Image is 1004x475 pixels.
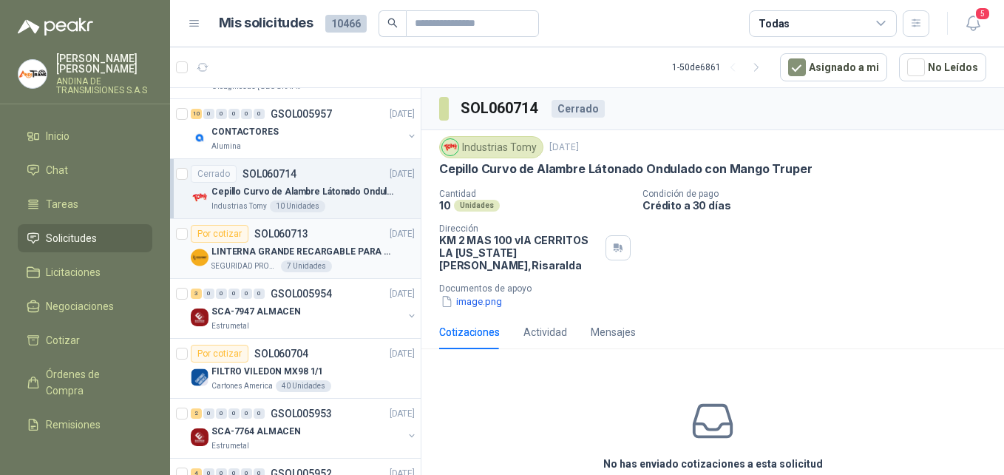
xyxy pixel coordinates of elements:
[56,77,152,95] p: ANDINA DE TRANSMISIONES S.A.S
[390,167,415,181] p: [DATE]
[271,289,332,299] p: GSOL005954
[46,417,101,433] span: Remisiones
[439,223,600,234] p: Dirección
[191,368,208,386] img: Company Logo
[390,287,415,301] p: [DATE]
[211,380,273,392] p: Cartones America
[442,139,458,155] img: Company Logo
[211,141,241,152] p: Alumina
[191,345,248,363] div: Por cotizar
[56,53,152,74] p: [PERSON_NAME] [PERSON_NAME]
[270,201,325,212] div: 10 Unidades
[46,264,101,280] span: Licitaciones
[228,109,240,119] div: 0
[454,200,500,212] div: Unidades
[439,199,451,212] p: 10
[46,366,138,399] span: Órdenes de Compra
[325,15,367,33] span: 10466
[439,136,543,158] div: Industrias Tomy
[170,219,421,279] a: Por cotizarSOL060713[DATE] Company LogoLINTERNA GRANDE RECARGABLE PARA ESPACIOS ABIERTOS 100-150M...
[390,107,415,121] p: [DATE]
[549,141,579,155] p: [DATE]
[271,109,332,119] p: GSOL005957
[960,10,986,37] button: 5
[439,324,500,340] div: Cotizaciones
[552,100,605,118] div: Cerrado
[191,309,208,326] img: Company Logo
[523,324,567,340] div: Actividad
[191,109,202,119] div: 10
[642,189,998,199] p: Condición de pago
[211,245,396,259] p: LINTERNA GRANDE RECARGABLE PARA ESPACIOS ABIERTOS 100-150MTS
[170,339,421,399] a: Por cotizarSOL060704[DATE] Company LogoFILTRO VILEDON MX98 1/1Cartones America40 Unidades
[228,408,240,419] div: 0
[211,365,323,379] p: FILTRO VILEDON MX98 1/1
[211,185,396,199] p: Cepillo Curvo de Alambre Látonado Ondulado con Mango Truper
[974,7,991,21] span: 5
[46,128,69,144] span: Inicio
[390,407,415,421] p: [DATE]
[46,162,68,178] span: Chat
[390,347,415,361] p: [DATE]
[191,289,202,299] div: 3
[241,408,252,419] div: 0
[439,161,812,177] p: Cepillo Curvo de Alambre Látonado Ondulado con Mango Truper
[191,129,208,146] img: Company Logo
[254,109,265,119] div: 0
[216,289,227,299] div: 0
[18,411,152,439] a: Remisiones
[191,405,418,452] a: 2 0 0 0 0 0 GSOL005953[DATE] Company LogoSCA-7764 ALMACENEstrumetal
[191,165,237,183] div: Cerrado
[191,428,208,446] img: Company Logo
[18,122,152,150] a: Inicio
[211,305,301,319] p: SCA-7947 ALMACEN
[18,224,152,252] a: Solicitudes
[276,380,331,392] div: 40 Unidades
[281,260,332,272] div: 7 Unidades
[242,169,296,179] p: SOL060714
[216,109,227,119] div: 0
[46,298,114,314] span: Negociaciones
[780,53,887,81] button: Asignado a mi
[203,109,214,119] div: 0
[271,408,332,419] p: GSOL005953
[203,408,214,419] div: 0
[191,249,208,266] img: Company Logo
[759,16,790,32] div: Todas
[254,408,265,419] div: 0
[18,360,152,405] a: Órdenes de Compra
[18,258,152,286] a: Licitaciones
[591,324,636,340] div: Mensajes
[211,201,267,212] p: Industrias Tomy
[191,285,418,332] a: 3 0 0 0 0 0 GSOL005954[DATE] Company LogoSCA-7947 ALMACENEstrumetal
[219,13,313,34] h1: Mis solicitudes
[603,456,823,472] h3: No has enviado cotizaciones a esta solicitud
[241,289,252,299] div: 0
[211,260,278,272] p: SEGURIDAD PROVISER LTDA
[191,105,418,152] a: 10 0 0 0 0 0 GSOL005957[DATE] Company LogoCONTACTORESAlumina
[18,18,93,36] img: Logo peakr
[18,190,152,218] a: Tareas
[439,234,600,272] p: KM 2 MAS 100 vIA CERRITOS LA [US_STATE] [PERSON_NAME] , Risaralda
[461,97,540,120] h3: SOL060714
[46,230,97,246] span: Solicitudes
[241,109,252,119] div: 0
[46,332,80,348] span: Cotizar
[439,294,503,309] button: image.png
[254,348,308,359] p: SOL060704
[211,440,249,452] p: Estrumetal
[46,196,78,212] span: Tareas
[211,425,301,439] p: SCA-7764 ALMACEN
[216,408,227,419] div: 0
[672,55,768,79] div: 1 - 50 de 6861
[18,292,152,320] a: Negociaciones
[254,289,265,299] div: 0
[203,289,214,299] div: 0
[439,283,998,294] p: Documentos de apoyo
[170,159,421,219] a: CerradoSOL060714[DATE] Company LogoCepillo Curvo de Alambre Látonado Ondulado con Mango TruperInd...
[211,125,279,139] p: CONTACTORES
[439,189,631,199] p: Cantidad
[211,320,249,332] p: Estrumetal
[387,18,398,28] span: search
[254,229,308,239] p: SOL060713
